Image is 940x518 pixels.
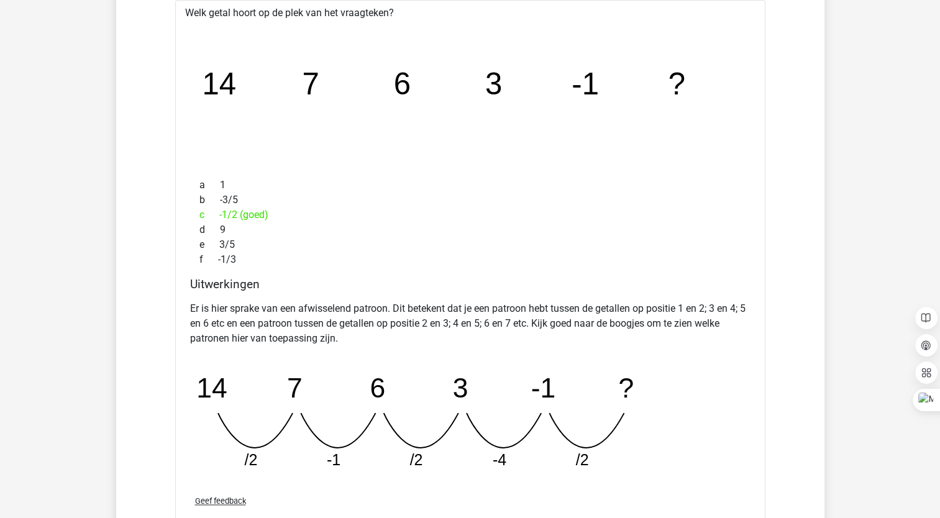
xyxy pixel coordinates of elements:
div: 3/5 [190,237,751,252]
span: e [199,237,219,252]
tspan: -1 [572,66,600,100]
tspan: 3 [486,66,503,100]
h4: Uitwerkingen [190,277,751,291]
tspan: 3 [452,373,468,403]
tspan: ? [669,66,686,100]
span: b [199,193,220,207]
tspan: 14 [202,66,236,100]
tspan: /2 [575,451,588,468]
span: a [199,178,220,193]
p: Er is hier sprake van een afwisselend patroon. Dit betekent dat je een patroon hebt tussen de get... [190,301,751,346]
span: d [199,222,220,237]
tspan: 14 [196,373,227,403]
div: 9 [190,222,751,237]
tspan: 6 [370,373,385,403]
tspan: -1 [326,451,340,468]
div: -3/5 [190,193,751,207]
tspan: /2 [409,451,422,468]
tspan: /2 [244,451,257,468]
div: 1 [190,178,751,193]
tspan: 7 [286,373,302,403]
tspan: 6 [394,66,411,100]
div: -1/2 (goed) [190,207,751,222]
div: -1/3 [190,252,751,267]
tspan: -4 [492,451,506,468]
span: f [199,252,218,267]
tspan: ? [618,373,634,403]
span: Geef feedback [195,496,246,506]
span: c [199,207,219,222]
tspan: -1 [531,373,555,403]
tspan: 7 [302,66,319,100]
